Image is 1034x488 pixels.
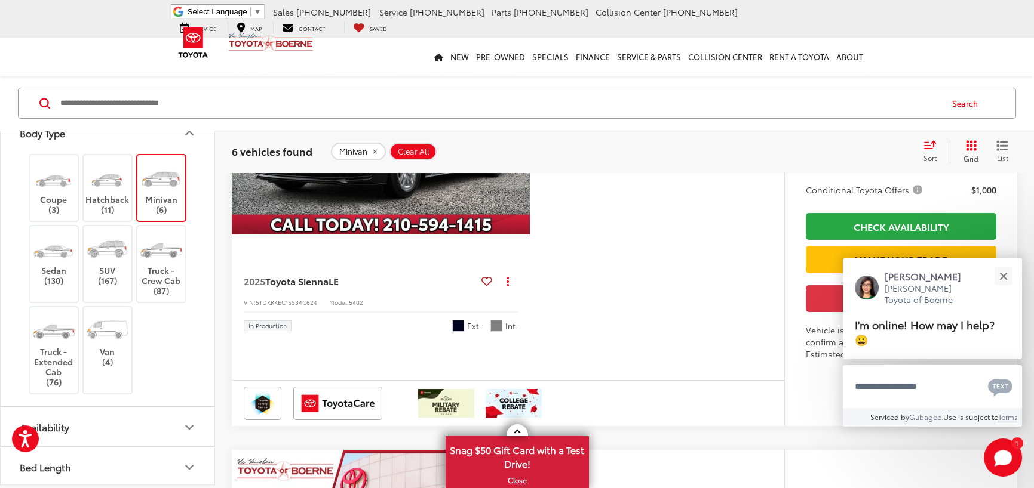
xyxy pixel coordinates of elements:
button: Select sort value [918,140,950,163]
button: Get Price Now [806,285,996,312]
span: Select Language [188,7,247,16]
div: Availability [182,419,197,434]
span: [PHONE_NUMBER] [296,6,371,18]
span: Minivan [339,147,367,157]
a: About [833,38,867,76]
label: Truck - Crew Cab (87) [137,232,186,296]
span: ​ [250,7,251,16]
label: Sedan (130) [30,232,78,286]
svg: Start Chat [984,438,1022,477]
a: Select Language​ [188,7,262,16]
img: Truck - Extended Cab [31,313,76,347]
svg: Text [988,378,1012,397]
label: SUV (167) [84,232,132,286]
img: Vic Vaughan Toyota of Boerne [228,32,314,53]
span: $1,000 [971,184,996,196]
img: Toyota Safety Sense Vic Vaughan Toyota of Boerne Boerne TX [246,389,279,418]
span: Conditional Toyota Offers [806,184,925,196]
span: I'm online! How may I help? 😀 [855,317,995,347]
img: ToyotaCare Vic Vaughan Toyota of Boerne Boerne TX [296,389,380,418]
div: Bed Length [20,461,71,472]
button: Chat with SMS [984,373,1016,400]
span: 1 [1015,440,1018,446]
button: Grid View [950,140,987,163]
a: Service [171,21,225,33]
img: SUV [85,232,130,265]
span: Use is subject to [943,412,998,422]
a: Service & Parts: Opens in a new tab [613,38,685,76]
span: dropdown dots [507,276,509,286]
a: My Saved Vehicles [344,21,396,33]
img: Toyota [171,23,216,62]
div: Vehicle is in build phase. Contact dealer to confirm availability. Estimated availability [DATE] [806,324,996,360]
img: Minivan [139,161,183,194]
button: Search [941,88,995,118]
a: Home [431,38,447,76]
span: Gray Woven Fabric [490,320,502,332]
span: VIN: [244,298,256,307]
span: Ext. [467,320,481,332]
span: List [996,153,1008,163]
a: Map [228,21,271,33]
img: Hatchback [85,161,130,194]
button: Toggle Chat Window [984,438,1022,477]
span: Saved [370,24,387,32]
span: [PHONE_NUMBER] [410,6,484,18]
span: Toyota Sienna [265,274,329,288]
img: Sedan [31,232,76,265]
img: /static/brand-toyota/National_Assets/toyota-military-rebate.jpeg?height=48 [418,389,474,418]
div: Body Type [182,125,197,140]
span: [PHONE_NUMBER] [663,6,738,18]
img: /static/brand-toyota/National_Assets/toyota-college-grad.jpeg?height=48 [486,389,542,418]
label: Hatchback (11) [84,161,132,215]
span: ▼ [254,7,262,16]
span: 5TDKRKEC1SS34C624 [256,298,317,307]
a: Finance [572,38,613,76]
button: remove Minivan [331,143,386,160]
p: [PERSON_NAME] [885,270,973,283]
span: 5402 [349,298,363,307]
textarea: Type your message [843,365,1022,408]
a: New [447,38,472,76]
div: Close[PERSON_NAME][PERSON_NAME] Toyota of BoerneI'm online! How may I help? 😀Type your messageCha... [843,258,1022,427]
label: Truck - Extended Cab (76) [30,313,78,387]
button: AvailabilityAvailability [1,407,216,446]
a: Specials [529,38,572,76]
span: Snag $50 Gift Card with a Test Drive! [447,437,588,474]
button: Close [990,264,1016,289]
button: Bed LengthBed Length [1,447,216,486]
img: Truck - Crew Cab [139,232,183,265]
label: Minivan (6) [137,161,186,215]
span: [PHONE_NUMBER] [514,6,588,18]
span: 2025 [244,274,265,288]
span: Int. [505,320,518,332]
a: Terms [998,412,1018,422]
span: Midnight Black Metallic [452,320,464,332]
a: Contact [273,21,335,33]
button: Conditional Toyota Offers [806,184,926,196]
div: Availability [20,421,69,433]
div: Bed Length [182,459,197,474]
a: Rent a Toyota [766,38,833,76]
span: Parts [492,6,511,18]
button: Clear All [389,143,437,160]
label: Coupe (3) [30,161,78,215]
a: Check Availability [806,213,996,240]
a: Value Your Trade [806,246,996,273]
img: Van [85,313,130,347]
button: Actions [497,270,518,291]
a: Collision Center [685,38,766,76]
label: Van (4) [84,313,132,367]
form: Search by Make, Model, or Keyword [59,89,941,118]
button: Body TypeBody Type [1,113,216,152]
a: Gubagoo. [909,412,943,422]
span: 6 vehicles found [232,144,312,158]
span: Grid [964,153,978,163]
span: Service [379,6,407,18]
button: List View [987,140,1017,163]
span: Sales [273,6,294,18]
span: Serviced by [870,412,909,422]
span: In Production [248,323,287,329]
img: Coupe [31,161,76,194]
a: Pre-Owned [472,38,529,76]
